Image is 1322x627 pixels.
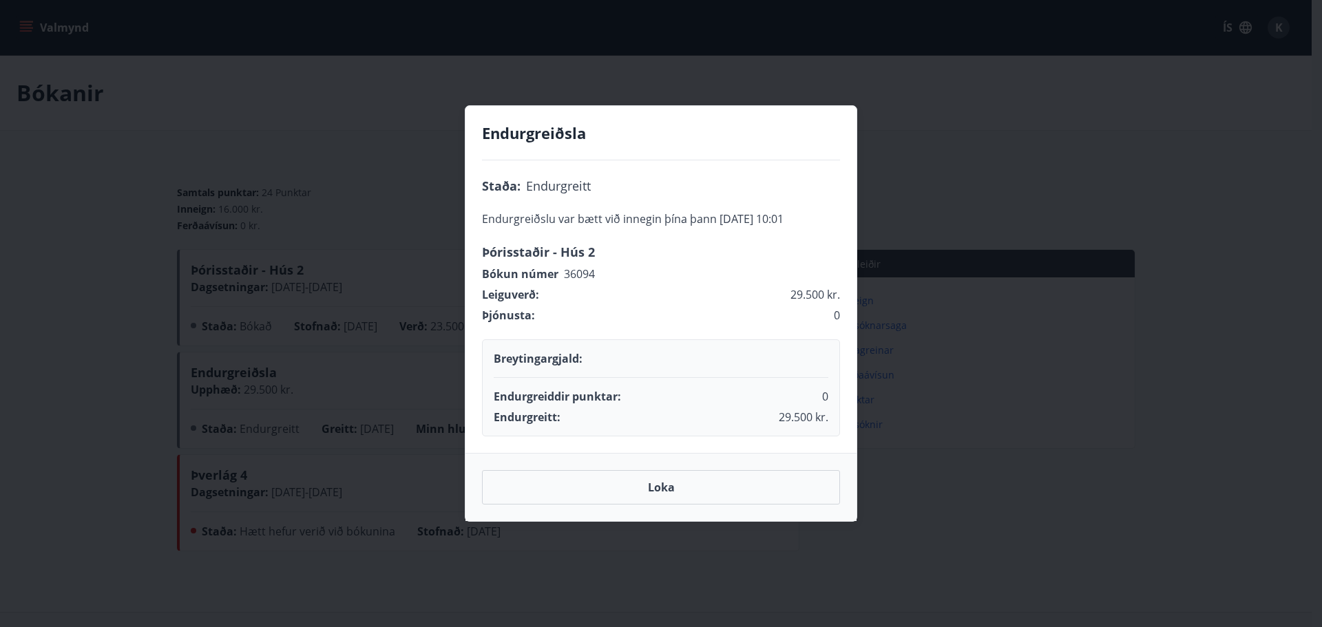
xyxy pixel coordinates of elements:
p: Þjónusta : [482,308,535,323]
p: Endurgreiðslu var bætt við innegin þína þann [DATE] 10:01 [482,211,840,226]
p: Þórisstaðir - Hús 2 [482,243,840,261]
p: Endurgreiddir punktar : [494,389,621,404]
span: 0 [834,308,840,323]
button: Loka [482,470,840,504]
span: 29.500 kr. [790,287,840,302]
h4: Endurgreiðsla [482,123,840,143]
p: Staða : [482,177,521,195]
span: 0 [822,389,828,404]
p: Bókun númer [482,266,558,281]
p: Endurgreitt : [494,410,560,425]
p: Breytingargjald : [494,351,583,366]
p: Leiguverð: [482,287,539,302]
span: 29.500 kr. [779,410,828,425]
span: 36094 [564,266,595,281]
span: Endurgreitt [526,177,591,195]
